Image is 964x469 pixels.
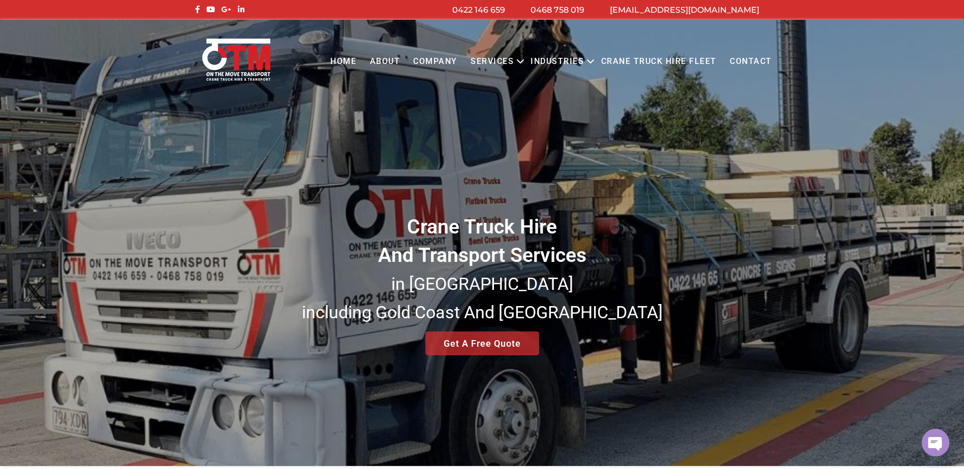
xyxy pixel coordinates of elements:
[594,48,723,76] a: Crane Truck Hire Fleet
[324,48,363,76] a: Home
[407,48,464,76] a: COMPANY
[363,48,407,76] a: About
[425,331,539,355] a: Get A Free Quote
[524,48,590,76] a: Industries
[464,48,520,76] a: Services
[610,5,759,15] a: [EMAIL_ADDRESS][DOMAIN_NAME]
[302,274,663,322] small: in [GEOGRAPHIC_DATA] including Gold Coast And [GEOGRAPHIC_DATA]
[723,48,779,76] a: Contact
[452,5,505,15] a: 0422 146 659
[531,5,584,15] a: 0468 758 019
